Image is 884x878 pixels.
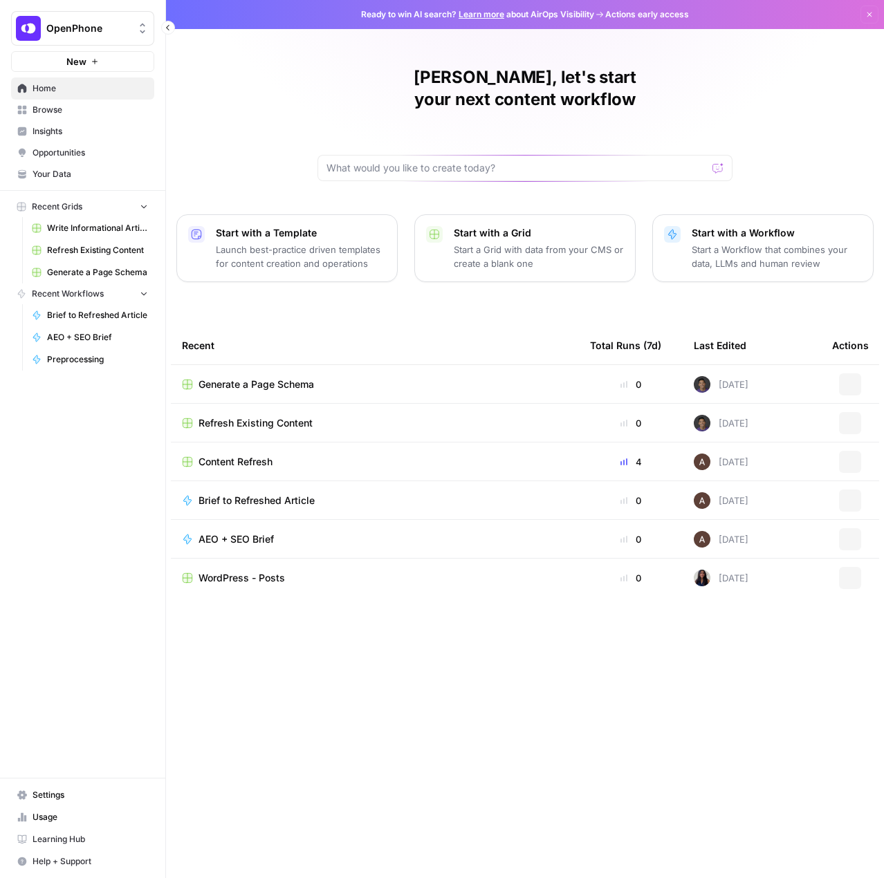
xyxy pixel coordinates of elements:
[11,163,154,185] a: Your Data
[11,99,154,121] a: Browse
[26,239,154,261] a: Refresh Existing Content
[199,377,314,391] span: Generate a Page Schema
[11,850,154,872] button: Help + Support
[176,214,398,282] button: Start with a TemplateLaunch best-practice driven templates for content creation and operations
[26,261,154,283] a: Generate a Page Schema
[182,571,568,585] a: WordPress - Posts
[694,531,748,548] div: [DATE]
[199,455,273,469] span: Content Refresh
[459,9,504,19] a: Learn more
[590,326,661,364] div: Total Runs (7d)
[414,214,636,282] button: Start with a GridStart a Grid with data from your CMS or create a blank one
[32,288,104,300] span: Recent Workflows
[694,454,710,470] img: wtbmvrjo3qvncyiyitl6zoukl9gz
[11,784,154,806] a: Settings
[652,214,874,282] button: Start with a WorkflowStart a Workflow that combines your data, LLMs and human review
[199,571,285,585] span: WordPress - Posts
[47,244,148,256] span: Refresh Existing Content
[692,243,862,270] p: Start a Workflow that combines your data, LLMs and human review
[361,8,594,21] span: Ready to win AI search? about AirOps Visibility
[199,416,313,430] span: Refresh Existing Content
[182,377,568,391] a: Generate a Page Schema
[11,283,154,304] button: Recent Workflows
[454,243,624,270] p: Start a Grid with data from your CMS or create a blank one
[33,82,148,95] span: Home
[694,492,748,509] div: [DATE]
[47,353,148,366] span: Preprocessing
[590,377,672,391] div: 0
[692,226,862,240] p: Start with a Workflow
[47,222,148,234] span: Write Informational Article
[590,494,672,507] div: 0
[32,200,82,213] span: Recent Grids
[216,243,386,270] p: Launch best-practice driven templates for content creation and operations
[216,226,386,240] p: Start with a Template
[832,326,869,364] div: Actions
[590,571,672,585] div: 0
[694,531,710,548] img: wtbmvrjo3qvncyiyitl6zoukl9gz
[33,833,148,846] span: Learning Hub
[33,125,148,138] span: Insights
[11,120,154,142] a: Insights
[33,855,148,868] span: Help + Support
[26,217,154,239] a: Write Informational Article
[182,416,568,430] a: Refresh Existing Content
[182,532,568,546] a: AEO + SEO Brief
[199,532,274,546] span: AEO + SEO Brief
[199,494,315,507] span: Brief to Refreshed Article
[694,415,748,431] div: [DATE]
[11,51,154,72] button: New
[33,104,148,116] span: Browse
[694,454,748,470] div: [DATE]
[694,492,710,509] img: wtbmvrjo3qvncyiyitl6zoukl9gz
[16,16,41,41] img: OpenPhone Logo
[33,789,148,801] span: Settings
[326,161,707,175] input: What would you like to create today?
[47,309,148,321] span: Brief to Refreshed Article
[66,55,86,68] span: New
[694,415,710,431] img: 52v6d42v34ivydbon8qigpzex0ny
[26,326,154,348] a: AEO + SEO Brief
[11,196,154,217] button: Recent Grids
[33,147,148,159] span: Opportunities
[182,455,568,469] a: Content Refresh
[605,8,689,21] span: Actions early access
[694,326,746,364] div: Last Edited
[317,66,733,111] h1: [PERSON_NAME], let's start your next content workflow
[26,348,154,371] a: Preprocessing
[47,266,148,279] span: Generate a Page Schema
[47,331,148,344] span: AEO + SEO Brief
[694,570,710,586] img: rox323kbkgutb4wcij4krxobkpon
[11,806,154,828] a: Usage
[33,168,148,180] span: Your Data
[11,142,154,164] a: Opportunities
[694,376,710,393] img: 52v6d42v34ivydbon8qigpzex0ny
[11,828,154,850] a: Learning Hub
[11,77,154,100] a: Home
[11,11,154,46] button: Workspace: OpenPhone
[454,226,624,240] p: Start with a Grid
[590,416,672,430] div: 0
[590,455,672,469] div: 4
[46,21,130,35] span: OpenPhone
[590,532,672,546] div: 0
[694,376,748,393] div: [DATE]
[182,326,568,364] div: Recent
[182,494,568,507] a: Brief to Refreshed Article
[26,304,154,326] a: Brief to Refreshed Article
[694,570,748,586] div: [DATE]
[33,811,148,823] span: Usage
